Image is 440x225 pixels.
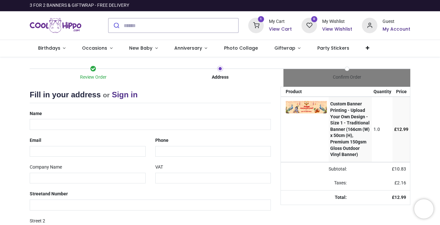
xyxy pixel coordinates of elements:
a: 1 [248,23,264,28]
label: Name [30,108,42,119]
label: Email [30,135,41,146]
strong: Total: [335,195,347,200]
a: My Account [383,26,410,33]
div: Confirm Order [283,74,410,81]
small: or [103,91,110,99]
a: View Wishlist [322,26,352,33]
span: Anniversary [174,45,202,51]
a: View Cart [269,26,292,33]
span: Giftwrap [274,45,295,51]
span: Photo Collage [224,45,258,51]
th: Quantity [372,87,393,97]
a: 0 [302,23,317,28]
strong: £ [392,195,406,200]
div: Review Order [30,74,157,81]
label: Street [30,189,68,200]
span: £ [394,127,408,132]
th: Price [393,87,410,97]
iframe: Customer reviews powered by Trustpilot [275,2,410,9]
iframe: Brevo live chat [414,199,434,219]
sup: 0 [311,16,317,22]
label: Phone [155,135,169,146]
div: 3 FOR 2 BANNERS & GIFTWRAP - FREE DELIVERY [30,2,129,9]
a: Occasions [74,40,121,57]
label: VAT [155,162,163,173]
span: New Baby [129,45,152,51]
a: Birthdays [30,40,74,57]
span: 2.16 [397,180,406,185]
a: Anniversary [166,40,216,57]
sup: 1 [258,16,264,22]
span: £ [394,180,406,185]
div: Guest [383,18,410,25]
img: Cool Hippo [30,16,81,34]
span: and Number [43,191,68,196]
td: Subtotal: [281,162,351,176]
span: 12.99 [397,127,408,132]
strong: Custom Banner Printing - Upload Your Own Design - Size 1 - Traditional Banner (166cm (W) x 50cm (... [330,101,370,157]
a: Sign in [112,90,138,99]
div: My Wishlist [322,18,352,25]
div: My Cart [269,18,292,25]
a: Logo of Cool Hippo [30,16,81,34]
span: Birthdays [38,45,60,51]
span: Party Stickers [317,45,349,51]
span: 10.83 [394,166,406,171]
span: £ [392,166,406,171]
span: 12.99 [394,195,406,200]
td: Taxes: [281,176,351,190]
button: Submit [108,18,124,33]
label: Company Name [30,162,62,173]
a: Giftwrap [266,40,309,57]
a: New Baby [121,40,166,57]
span: Occasions [82,45,107,51]
div: 1.0 [373,126,391,133]
th: Product [281,87,329,97]
img: A4ZkWZxOigH4AAAAAElFTkSuQmCC [286,101,327,113]
div: Address [157,74,283,81]
span: Fill in your address [30,90,101,99]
